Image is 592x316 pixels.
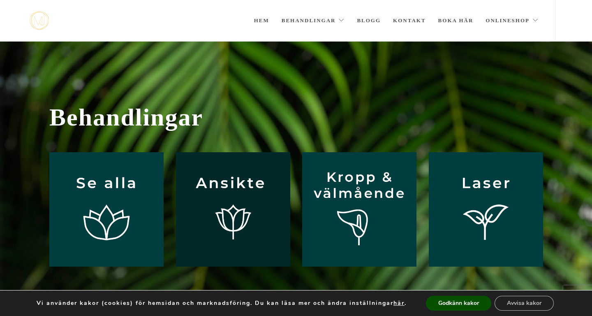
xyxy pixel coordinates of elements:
[37,300,407,307] p: Vi använder kakor (cookies) för hemsidan och marknadsföring. Du kan läsa mer och ändra inställnin...
[176,152,290,267] img: ansikte
[495,296,554,311] button: Avvisa kakor
[49,103,543,132] span: Behandlingar
[393,300,405,307] button: här
[426,296,491,311] button: Godkänn kakor
[30,12,49,30] img: mjstudio
[30,12,49,30] a: mjstudio mjstudio mjstudio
